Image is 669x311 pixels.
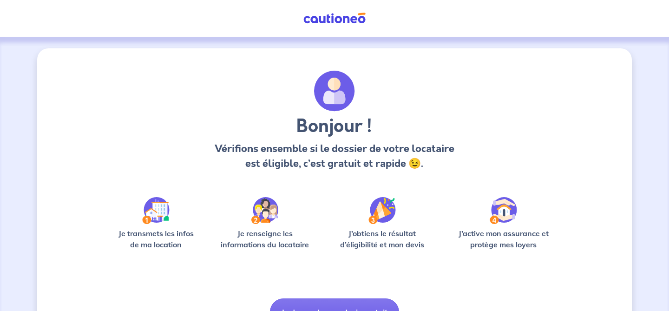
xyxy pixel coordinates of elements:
p: J’active mon assurance et protège mes loyers [449,228,557,250]
p: Vérifions ensemble si le dossier de votre locataire est éligible, c’est gratuit et rapide 😉. [212,141,457,171]
p: Je renseigne les informations du locataire [215,228,315,250]
img: /static/c0a346edaed446bb123850d2d04ad552/Step-2.svg [251,197,278,224]
img: Cautioneo [300,13,369,24]
img: /static/bfff1cf634d835d9112899e6a3df1a5d/Step-4.svg [490,197,517,224]
img: archivate [314,71,355,112]
p: J’obtiens le résultat d’éligibilité et mon devis [330,228,435,250]
img: /static/f3e743aab9439237c3e2196e4328bba9/Step-3.svg [368,197,396,224]
h3: Bonjour ! [212,115,457,138]
img: /static/90a569abe86eec82015bcaae536bd8e6/Step-1.svg [142,197,170,224]
p: Je transmets les infos de ma location [111,228,200,250]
